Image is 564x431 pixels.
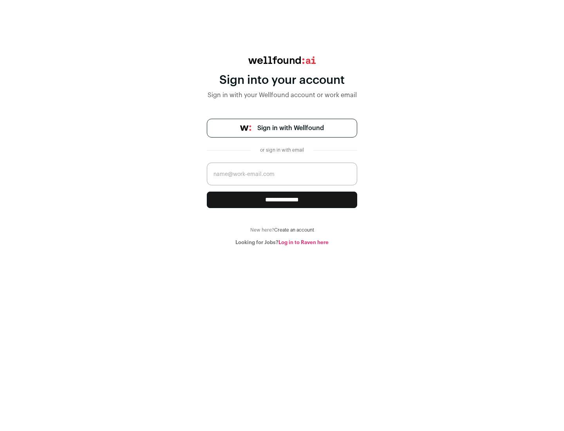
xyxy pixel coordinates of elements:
[207,227,357,233] div: New here?
[207,119,357,138] a: Sign in with Wellfound
[207,73,357,87] div: Sign into your account
[207,91,357,100] div: Sign in with your Wellfound account or work email
[257,147,307,153] div: or sign in with email
[274,228,314,232] a: Create an account
[207,239,357,246] div: Looking for Jobs?
[257,123,324,133] span: Sign in with Wellfound
[278,240,329,245] a: Log in to Raven here
[207,163,357,185] input: name@work-email.com
[240,125,251,131] img: wellfound-symbol-flush-black-fb3c872781a75f747ccb3a119075da62bfe97bd399995f84a933054e44a575c4.png
[248,56,316,64] img: wellfound:ai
